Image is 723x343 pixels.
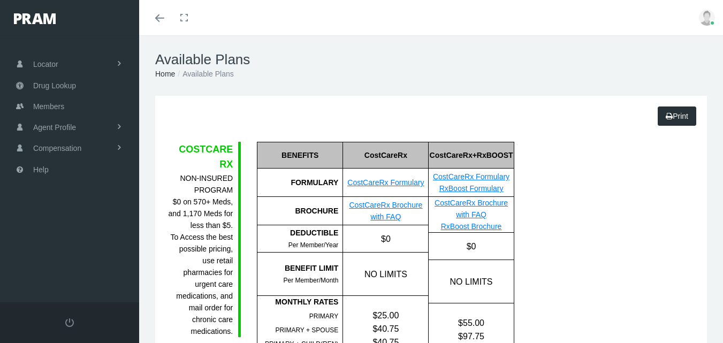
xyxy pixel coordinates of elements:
[257,197,343,225] div: BROCHURE
[284,277,339,284] span: Per Member/Month
[257,227,338,239] div: DEDUCTIBLE
[288,241,339,249] span: Per Member/Year
[33,54,58,74] span: Locator
[175,68,233,80] li: Available Plans
[428,142,513,169] div: CostCareRx+RxBOOST
[257,169,343,197] div: FORMULARY
[14,13,56,24] img: PRAM_20_x_78.png
[33,117,76,138] span: Agent Profile
[257,296,338,308] div: MONTHLY RATES
[441,222,502,231] a: RxBoost Brochure
[429,316,513,330] div: $55.00
[33,75,76,96] span: Drug Lookup
[309,312,338,320] span: PRIMARY
[343,253,428,295] div: NO LIMITS
[166,142,233,172] div: COSTCARE RX
[428,233,513,260] div: $0
[343,225,428,252] div: $0
[439,184,504,193] a: RxBoost Formulary
[275,326,338,334] span: PRIMARY + SPOUSE
[155,51,707,68] h1: Available Plans
[699,10,715,26] img: user-placeholder.jpg
[155,70,175,78] a: Home
[257,142,343,169] div: BENEFITS
[257,262,338,274] div: BENEFIT LIMIT
[658,106,696,126] a: Print
[433,172,509,181] a: CostCareRx Formulary
[428,260,513,303] div: NO LIMITS
[33,138,81,158] span: Compensation
[180,174,233,194] b: NON-INSURED PROGRAM
[166,172,233,337] div: $0 on 570+ Meds, and 1,170 Meds for less than $5. To Access the best possible pricing, use retail...
[435,199,508,219] a: CostCareRx Brochure with FAQ
[429,330,513,343] div: $97.75
[33,159,49,180] span: Help
[343,309,428,322] div: $25.00
[347,178,424,187] a: CostCareRx Formulary
[349,201,422,221] a: CostCareRx Brochure with FAQ
[33,96,64,117] span: Members
[343,142,428,169] div: CostCareRx
[343,322,428,336] div: $40.75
